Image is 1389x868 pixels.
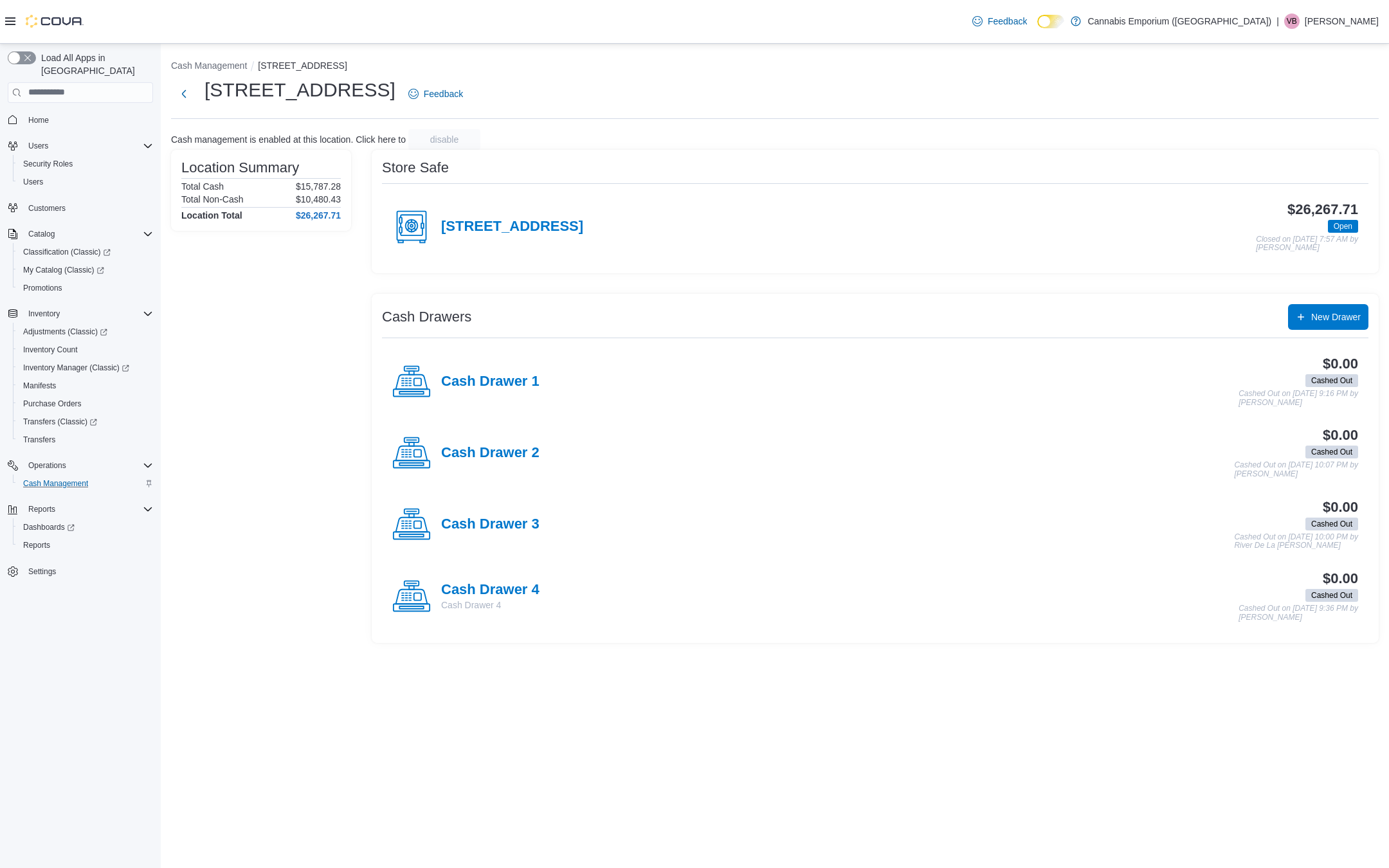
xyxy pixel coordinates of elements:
button: Operations [3,457,158,475]
a: Classification (Classic) [13,243,158,261]
h4: Cash Drawer 1 [441,374,540,390]
a: Adjustments (Classic) [18,324,113,339]
a: Cash Management [18,476,93,491]
h4: Location Total [181,210,242,221]
a: Classification (Classic) [18,244,116,260]
span: Catalog [28,229,55,239]
button: Inventory Count [13,341,158,359]
span: Open [1328,220,1358,233]
button: Promotions [13,279,158,297]
span: Dashboards [23,522,75,532]
span: Classification (Classic) [18,244,153,260]
button: Customers [3,199,158,217]
h3: $0.00 [1323,500,1358,515]
span: Load All Apps in [GEOGRAPHIC_DATA] [36,51,153,77]
nav: An example of EuiBreadcrumbs [171,59,1379,75]
button: Operations [23,458,71,473]
span: disable [430,133,458,146]
a: Inventory Manager (Classic) [18,360,134,375]
p: Cashed Out on [DATE] 9:16 PM by [PERSON_NAME] [1239,390,1358,407]
span: Inventory [23,306,153,321]
p: Cash management is enabled at this location. Click here to [171,134,406,145]
p: Cannabis Emporium ([GEOGRAPHIC_DATA]) [1087,14,1271,29]
span: Home [23,112,153,128]
div: Victoria Buono [1284,14,1300,29]
button: Next [171,81,197,107]
span: Inventory Count [23,345,78,355]
span: Transfers (Classic) [18,414,153,429]
a: Dashboards [13,518,158,536]
h4: Cash Drawer 4 [441,582,540,599]
span: Manifests [18,378,153,393]
span: Inventory Count [18,342,153,357]
a: Home [23,113,54,128]
a: Manifests [18,378,61,393]
a: Security Roles [18,156,78,172]
span: Transfers [23,435,55,445]
span: Feedback [424,87,463,100]
a: Reports [18,538,55,553]
a: Inventory Count [18,342,83,357]
h4: $26,267.71 [296,210,341,221]
button: Inventory [23,306,65,321]
span: New Drawer [1311,311,1361,323]
h3: $0.00 [1323,571,1358,586]
input: Dark Mode [1037,15,1064,28]
span: Customers [28,203,66,213]
button: Cash Management [171,60,247,71]
h3: Store Safe [382,160,449,176]
span: Catalog [23,226,153,242]
button: Security Roles [13,155,158,173]
span: Transfers (Classic) [23,417,97,427]
span: Cashed Out [1305,589,1358,602]
a: Dashboards [18,520,80,535]
h3: $0.00 [1323,428,1358,443]
span: Security Roles [18,156,153,172]
span: Inventory [28,309,60,319]
p: $15,787.28 [296,181,341,192]
button: Manifests [13,377,158,395]
nav: Complex example [8,105,153,615]
a: Feedback [403,81,468,107]
a: Users [18,174,48,190]
span: Transfers [18,432,153,448]
span: Purchase Orders [18,396,153,411]
span: Adjustments (Classic) [18,324,153,339]
img: Cova [26,15,84,28]
a: Settings [23,564,61,579]
span: Customers [23,200,153,216]
h3: Cash Drawers [382,309,471,325]
span: Home [28,115,49,125]
button: Transfers [13,431,158,449]
a: Transfers (Classic) [18,414,102,429]
span: Open [1334,221,1352,232]
span: My Catalog (Classic) [18,262,153,278]
span: Cash Management [18,476,153,491]
span: Settings [28,566,56,577]
button: Home [3,111,158,129]
span: Inventory Manager (Classic) [18,360,153,375]
p: Cashed Out on [DATE] 9:36 PM by [PERSON_NAME] [1239,604,1358,622]
a: Purchase Orders [18,396,87,411]
a: Feedback [967,8,1032,34]
span: VB [1287,14,1297,29]
span: Classification (Classic) [23,247,111,257]
span: Promotions [23,283,62,293]
p: $10,480.43 [296,194,341,204]
span: Cashed Out [1311,590,1352,601]
h6: Total Cash [181,181,224,192]
span: Adjustments (Classic) [23,327,107,337]
button: [STREET_ADDRESS] [258,60,347,71]
button: New Drawer [1288,304,1368,330]
span: Reports [23,502,153,517]
a: Transfers (Classic) [13,413,158,431]
p: | [1276,14,1279,29]
p: Cashed Out on [DATE] 10:07 PM by [PERSON_NAME] [1234,461,1358,478]
span: Users [23,138,153,154]
span: Cash Management [23,478,88,489]
h3: $0.00 [1323,356,1358,372]
p: Cashed Out on [DATE] 10:00 PM by River De La [PERSON_NAME] [1234,533,1358,550]
h6: Total Non-Cash [181,194,244,204]
span: Manifests [23,381,56,391]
